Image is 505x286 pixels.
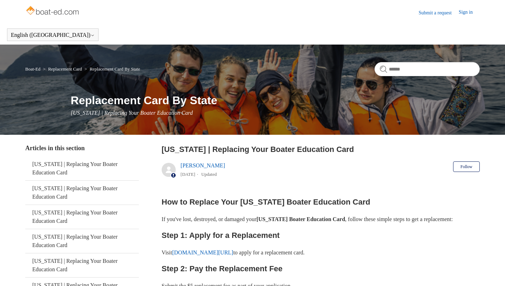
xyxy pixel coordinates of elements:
[181,172,195,177] time: 05/23/2024, 11:25
[162,144,480,155] h2: California | Replacing Your Boater Education Card
[89,66,140,72] a: Replacement Card By State
[172,250,233,255] a: [DOMAIN_NAME][URL]
[42,66,83,72] li: Replacement Card
[48,66,82,72] a: Replacement Card
[25,229,139,253] a: [US_STATE] | Replacing Your Boater Education Card
[71,92,480,109] h1: Replacement Card By State
[375,62,480,76] input: Search
[162,196,480,208] h2: How to Replace Your [US_STATE] Boater Education Card
[25,253,139,277] a: [US_STATE] | Replacing Your Boater Education Card
[83,66,140,72] li: Replacement Card By State
[181,162,225,168] a: [PERSON_NAME]
[162,248,480,257] p: Visit to apply for a replacement card.
[201,172,217,177] li: Updated
[25,66,40,72] a: Boat-Ed
[162,262,480,275] h2: Step 2: Pay the Replacement Fee
[25,157,139,180] a: [US_STATE] | Replacing Your Boater Education Card
[459,8,480,17] a: Sign in
[11,32,95,38] button: English ([GEOGRAPHIC_DATA])
[460,262,500,281] div: Chat Support
[25,205,139,229] a: [US_STATE] | Replacing Your Boater Education Card
[256,216,345,222] strong: [US_STATE] Boater Education Card
[25,66,42,72] li: Boat-Ed
[453,161,480,172] button: Follow Article
[71,110,193,116] span: [US_STATE] | Replacing Your Boater Education Card
[25,4,81,18] img: Boat-Ed Help Center home page
[25,181,139,205] a: [US_STATE] | Replacing Your Boater Education Card
[25,145,85,152] span: Articles in this section
[162,229,480,241] h2: Step 1: Apply for a Replacement
[162,215,480,224] p: If you've lost, destroyed, or damaged your , follow these simple steps to get a replacement:
[419,9,459,16] a: Submit a request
